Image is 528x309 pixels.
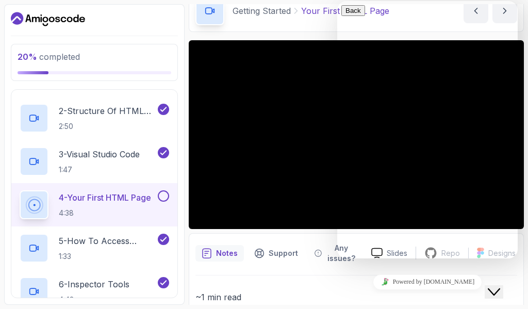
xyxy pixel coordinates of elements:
button: Feedback button [308,240,363,267]
p: 4 - Your First HTML Page [59,191,151,204]
iframe: chat widget [485,268,518,299]
a: Dashboard [11,11,85,27]
p: Any issues? [326,243,357,264]
iframe: chat widget [337,1,518,258]
span: completed [18,52,80,62]
p: ~1 min read [195,290,517,304]
iframe: 5 - Your First HTML Page [189,40,524,229]
p: 1:47 [59,165,140,175]
button: 2-Structure Of HTML Page2:50 [20,104,169,133]
p: Notes [216,248,238,258]
p: 4:42 [59,295,129,305]
p: 4:38 [59,208,151,218]
iframe: chat widget [337,270,518,294]
button: 5-How To Access HTML Pages1:33 [20,234,169,263]
p: 2 - Structure Of HTML Page [59,105,156,117]
p: 6 - Inspector Tools [59,278,129,290]
p: 1:33 [59,251,156,262]
p: 5 - How To Access HTML Pages [59,235,156,247]
p: Support [269,248,298,258]
p: 2:50 [59,121,156,132]
p: 3 - Visual Studio Code [59,148,140,160]
button: 6-Inspector Tools4:42 [20,277,169,306]
span: 20 % [18,52,37,62]
p: Your First HTML Page [301,5,389,17]
button: notes button [195,240,244,267]
button: 3-Visual Studio Code1:47 [20,147,169,176]
button: Support button [248,240,304,267]
button: 4-Your First HTML Page4:38 [20,190,169,219]
p: Getting Started [233,5,291,17]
